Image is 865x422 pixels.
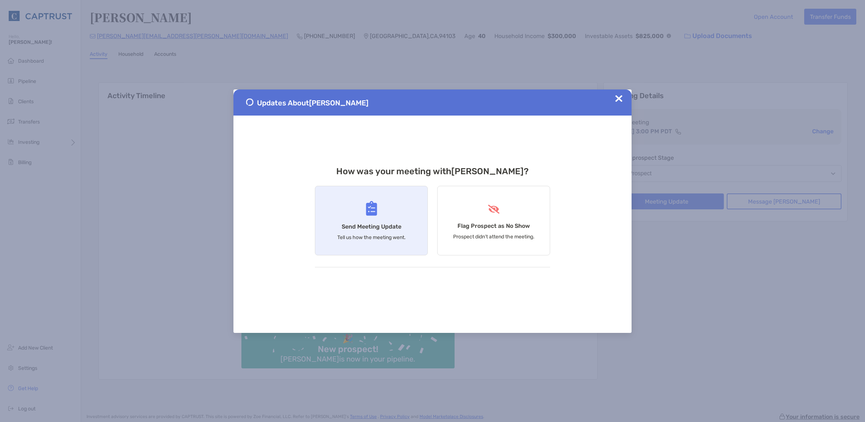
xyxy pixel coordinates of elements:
img: Send Meeting Update [366,201,377,216]
img: Close Updates Zoe [615,95,623,102]
h3: How was your meeting with [PERSON_NAME] ? [315,166,550,176]
img: Flag Prospect as No Show [487,205,501,214]
h4: Flag Prospect as No Show [457,222,530,229]
span: Updates About [PERSON_NAME] [257,99,368,107]
h4: Send Meeting Update [342,223,401,230]
p: Prospect didn’t attend the meeting. [453,234,535,240]
p: Tell us how the meeting went. [337,234,406,241]
img: Send Meeting Update 1 [246,99,253,106]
